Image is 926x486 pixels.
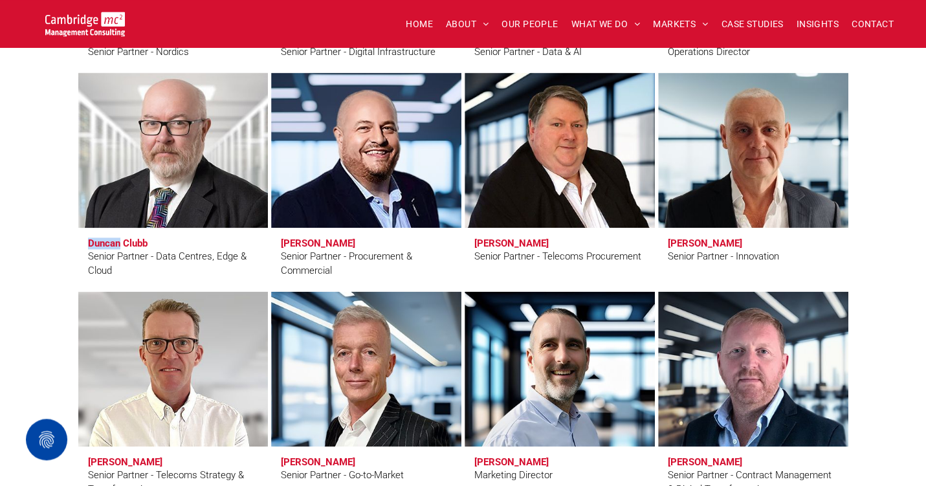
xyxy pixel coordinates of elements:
div: Operations Director [668,45,750,60]
div: Senior Partner - Data & AI [474,45,582,60]
a: Darren Sheppard [658,291,848,447]
a: CONTACT [845,14,900,34]
a: OUR PEOPLE [495,14,564,34]
a: Andy Everest [271,72,461,228]
h3: [PERSON_NAME] [474,456,549,468]
a: HOME [399,14,439,34]
a: Matt Lawson [658,72,848,228]
h3: Duncan Clubb [88,237,148,249]
a: CASE STUDIES [715,14,790,34]
a: WHAT WE DO [565,14,647,34]
h3: [PERSON_NAME] [474,237,549,249]
div: Senior Partner - Procurement & Commercial [281,249,452,278]
a: INSIGHTS [790,14,845,34]
div: Senior Partner - Nordics [88,45,189,60]
div: Senior Partner - Data Centres, Edge & Cloud [88,249,259,278]
div: Marketing Director [474,468,553,483]
a: ABOUT [439,14,496,34]
a: Karl Salter [465,291,655,447]
a: Our People | Cambridge Management Consulting [45,14,125,27]
a: Clive Quantrill [78,291,269,447]
h3: [PERSON_NAME] [88,456,162,468]
a: Eric Green [465,72,655,228]
a: Duncan Clubb [72,67,274,232]
div: Senior Partner - Digital Infrastructure [281,45,435,60]
h3: [PERSON_NAME] [668,237,742,249]
h3: [PERSON_NAME] [281,456,355,468]
div: Senior Partner - Innovation [668,249,779,264]
a: MARKETS [646,14,714,34]
a: Andy Bills [271,291,461,447]
h3: [PERSON_NAME] [668,456,742,468]
div: Senior Partner - Go-to-Market [281,468,404,483]
div: Senior Partner - Telecoms Procurement [474,249,641,264]
img: Go to Homepage [45,12,125,36]
h3: [PERSON_NAME] [281,237,355,249]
